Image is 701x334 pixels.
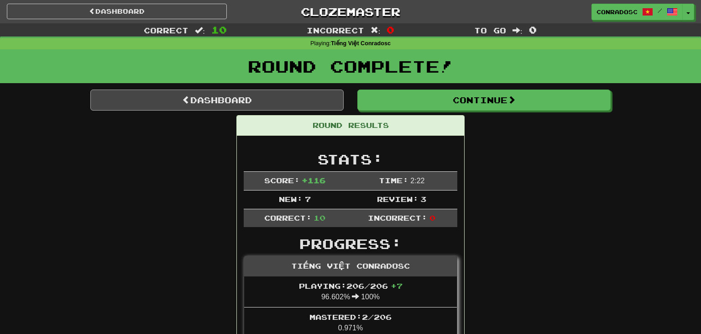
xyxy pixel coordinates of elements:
span: Correct [144,26,188,35]
span: Time: [379,176,408,185]
a: Dashboard [7,4,227,19]
span: : [371,27,381,34]
a: Clozemaster [241,4,460,20]
a: conradosc / [591,4,683,20]
span: New: [279,195,303,203]
span: 0 [387,24,394,35]
span: To go [474,26,506,35]
span: : [195,27,205,34]
li: 96.602% 100% [244,276,457,307]
div: Tiếng Việt Conradosc [244,256,457,276]
span: 2 : 22 [410,177,424,185]
span: : [513,27,523,34]
span: Playing: 206 / 206 [299,281,403,290]
span: 7 [305,195,311,203]
span: Score: [264,176,300,185]
div: Round Results [237,116,464,136]
span: 10 [211,24,227,35]
a: Dashboard [90,90,344,111]
span: / [658,7,662,14]
span: 0 [529,24,537,35]
span: conradosc [596,8,638,16]
span: Mastered: 2 / 206 [309,313,392,321]
span: 10 [314,213,325,222]
h2: Stats: [244,152,457,167]
span: Review: [377,195,419,203]
span: 0 [429,213,435,222]
span: Incorrect [307,26,364,35]
strong: Tiếng Việt Conradosc [331,40,391,47]
h1: Round Complete! [3,57,698,75]
button: Continue [357,90,611,111]
h2: Progress: [244,236,457,251]
span: + 7 [391,281,403,290]
span: + 116 [302,176,325,185]
span: Incorrect: [368,213,427,222]
span: Correct: [264,213,312,222]
span: 3 [420,195,426,203]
